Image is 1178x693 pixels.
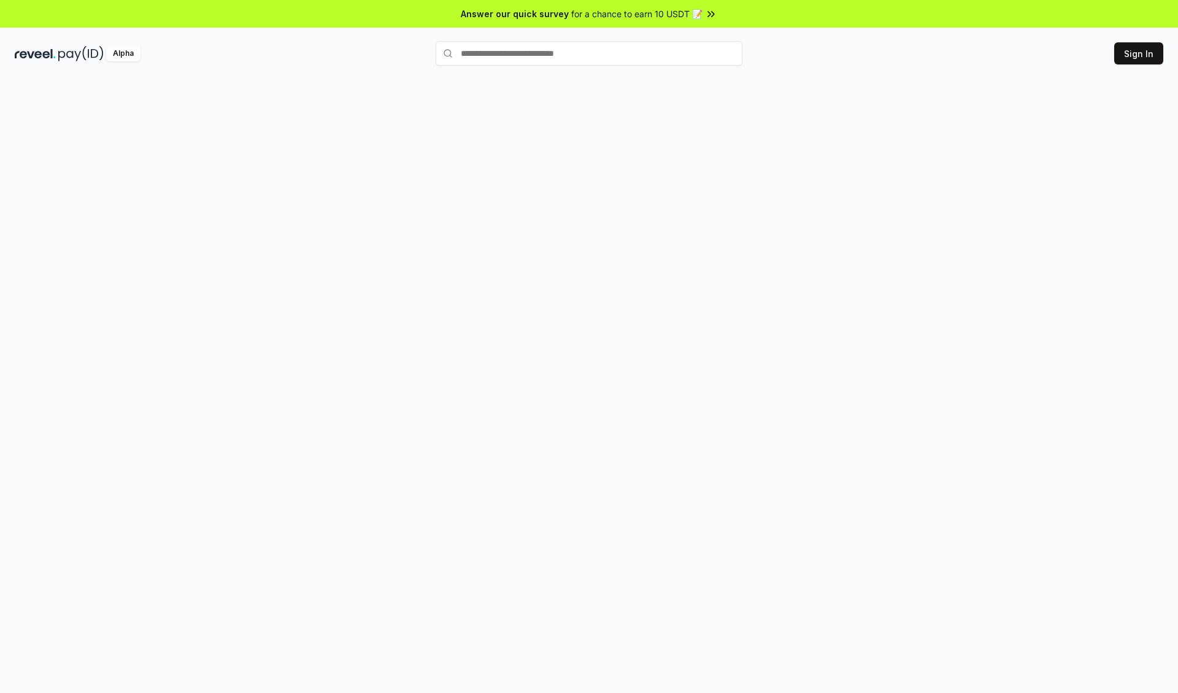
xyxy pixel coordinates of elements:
span: Answer our quick survey [461,7,569,20]
img: reveel_dark [15,46,56,61]
button: Sign In [1114,42,1163,64]
div: Alpha [106,46,141,61]
img: pay_id [58,46,104,61]
span: for a chance to earn 10 USDT 📝 [571,7,703,20]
